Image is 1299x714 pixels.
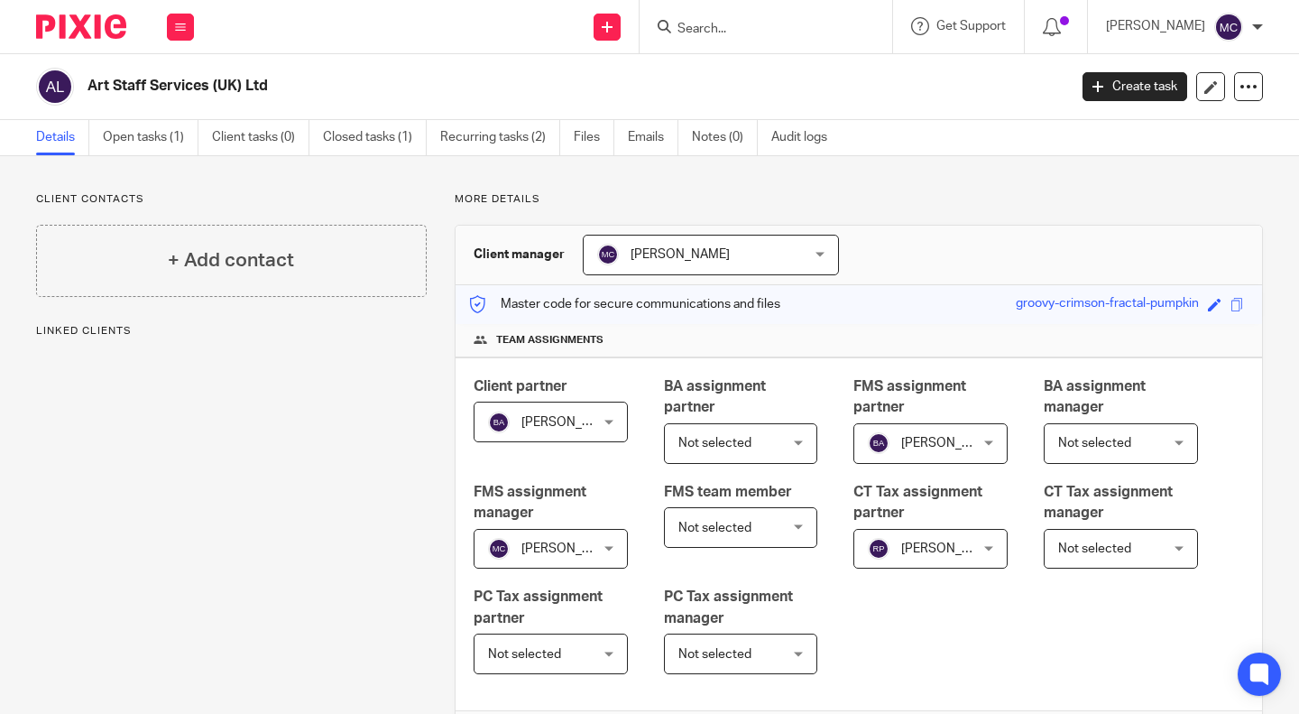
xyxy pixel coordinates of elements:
img: svg%3E [488,412,510,433]
span: FMS team member [664,485,792,499]
a: Details [36,120,89,155]
a: Audit logs [771,120,841,155]
a: Client tasks (0) [212,120,309,155]
span: FMS assignment partner [853,379,966,414]
span: Not selected [488,648,561,661]
p: Master code for secure communications and files [469,295,780,313]
span: CT Tax assignment partner [853,485,982,520]
span: [PERSON_NAME] [521,542,621,555]
span: PC Tax assignment manager [664,589,793,625]
span: Not selected [678,437,751,450]
h3: Client manager [474,246,565,264]
span: CT Tax assignment manager [1044,485,1173,520]
a: Recurring tasks (2) [440,120,560,155]
h2: Art Staff Services (UK) Ltd [88,77,861,96]
h4: + Add contact [168,246,294,274]
span: PC Tax assignment partner [474,589,603,625]
span: BA assignment partner [664,379,766,414]
a: Files [574,120,614,155]
p: Client contacts [36,192,427,207]
p: [PERSON_NAME] [1106,17,1205,35]
img: svg%3E [36,68,74,106]
img: svg%3E [1214,13,1243,42]
span: Not selected [678,648,751,661]
span: [PERSON_NAME] [521,416,621,429]
img: svg%3E [868,538,889,560]
span: BA assignment manager [1044,379,1146,414]
span: [PERSON_NAME] [901,542,1000,555]
span: FMS assignment manager [474,485,586,520]
a: Create task [1082,72,1187,101]
p: Linked clients [36,324,427,338]
p: More details [455,192,1263,207]
img: svg%3E [868,432,889,454]
a: Closed tasks (1) [323,120,427,155]
a: Notes (0) [692,120,758,155]
span: [PERSON_NAME] [901,437,1000,450]
span: Get Support [936,20,1006,32]
img: svg%3E [488,538,510,560]
span: [PERSON_NAME] [631,248,730,261]
span: Not selected [678,522,751,534]
input: Search [676,22,838,38]
span: Not selected [1058,542,1131,555]
span: Team assignments [496,333,603,348]
img: svg%3E [597,244,619,265]
a: Open tasks (1) [103,120,198,155]
span: Client partner [474,379,567,394]
a: Emails [628,120,678,155]
div: groovy-crimson-fractal-pumpkin [1016,294,1199,315]
span: Not selected [1058,437,1131,450]
img: Pixie [36,14,126,39]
